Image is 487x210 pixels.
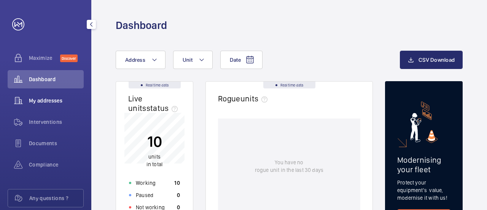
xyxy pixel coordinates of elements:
[116,18,167,32] h1: Dashboard
[129,82,181,88] div: Real time data
[183,57,193,63] span: Unit
[174,179,180,187] p: 10
[397,179,450,202] p: Protect your equipment's value, modernise it with us!
[173,51,213,69] button: Unit
[240,94,271,103] span: units
[146,103,181,113] span: status
[29,161,84,168] span: Compliance
[29,194,83,202] span: Any questions ?
[218,94,271,103] h2: Rogue
[60,55,78,62] span: Discover
[29,139,84,147] span: Documents
[230,57,241,63] span: Date
[128,94,181,113] h2: Live units
[146,132,162,151] p: 10
[136,179,156,187] p: Working
[29,54,60,62] span: Maximize
[410,101,438,143] img: marketing-card.svg
[255,159,323,174] p: You have no rogue unit in the last 30 days
[136,191,153,199] p: Paused
[397,155,450,174] h2: Modernising your fleet
[263,82,315,88] div: Real time data
[146,153,162,168] p: in total
[177,191,180,199] p: 0
[29,118,84,126] span: Interventions
[220,51,263,69] button: Date
[419,57,455,63] span: CSV Download
[29,97,84,104] span: My addresses
[29,75,84,83] span: Dashboard
[116,51,166,69] button: Address
[148,154,161,160] span: units
[125,57,145,63] span: Address
[400,51,463,69] button: CSV Download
